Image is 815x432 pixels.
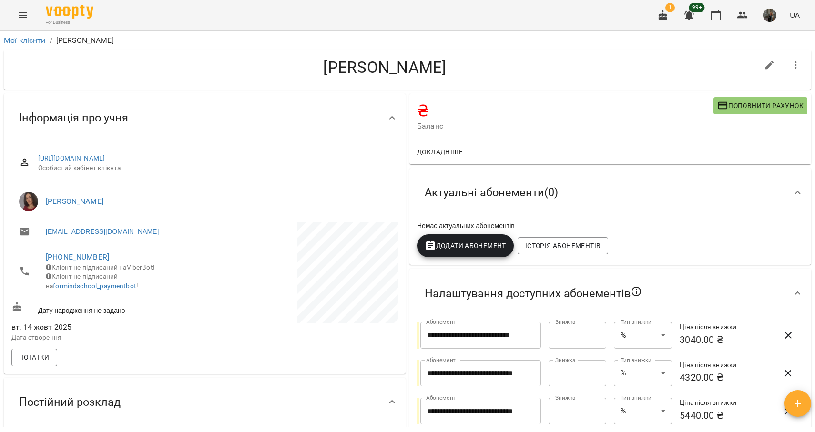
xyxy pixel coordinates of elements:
span: Історія абонементів [525,240,601,251]
p: Дата створення [11,333,203,342]
span: Докладніше [417,146,463,158]
span: 99+ [689,3,705,12]
div: % [614,322,672,349]
span: Постійний розклад [19,395,121,410]
span: Додати Абонемент [425,240,506,251]
svg: Якщо не обрано жодного, клієнт зможе побачити всі публічні абонементи [631,286,642,297]
span: Поповнити рахунок [717,100,804,111]
button: Додати Абонемент [417,234,514,257]
span: вт, 14 жовт 2025 [11,321,203,333]
h6: Ціна після знижки [680,322,771,332]
button: UA [786,6,804,24]
span: For Business [46,20,93,26]
h6: Ціна після знижки [680,360,771,371]
img: Олеся Малишева [19,192,38,211]
h4: [PERSON_NAME] [11,58,758,77]
span: Клієнт не підписаний на ! [46,272,138,290]
span: Нотатки [19,352,50,363]
span: UA [790,10,800,20]
span: Клієнт не підписаний на ViberBot! [46,263,155,271]
a: [URL][DOMAIN_NAME] [38,154,105,162]
span: Актуальні абонементи ( 0 ) [425,185,558,200]
button: Menu [11,4,34,27]
div: Немає актуальних абонементів [415,219,805,232]
button: Нотатки [11,349,57,366]
a: [EMAIL_ADDRESS][DOMAIN_NAME] [46,227,159,236]
span: Особистий кабінет клієнта [38,163,390,173]
div: % [614,360,672,387]
div: Дату народження не задано [10,300,205,317]
li: / [50,35,52,46]
button: Докладніше [413,143,467,161]
img: Voopty Logo [46,5,93,19]
h6: 4320.00 ₴ [680,370,771,385]
div: Актуальні абонементи(0) [409,168,811,217]
button: Історія абонементів [518,237,608,254]
nav: breadcrumb [4,35,811,46]
span: Налаштування доступних абонементів [425,286,642,301]
div: Постійний розклад [4,378,406,427]
p: [PERSON_NAME] [56,35,114,46]
h4: ₴ [417,101,713,121]
a: [PERSON_NAME] [46,197,103,206]
div: % [614,398,672,424]
h6: Ціна після знижки [680,398,771,408]
div: Налаштування доступних абонементів [409,269,811,318]
img: 331913643cd58b990721623a0d187df0.png [763,9,776,22]
span: 1 [665,3,675,12]
span: Інформація про учня [19,111,128,125]
a: formindschool_paymentbot [53,282,136,290]
button: Поповнити рахунок [713,97,807,114]
a: Мої клієнти [4,36,46,45]
span: Баланс [417,121,713,132]
a: [PHONE_NUMBER] [46,252,109,261]
div: Інформація про учня [4,93,406,142]
h6: 5440.00 ₴ [680,408,771,423]
h6: 3040.00 ₴ [680,332,771,347]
